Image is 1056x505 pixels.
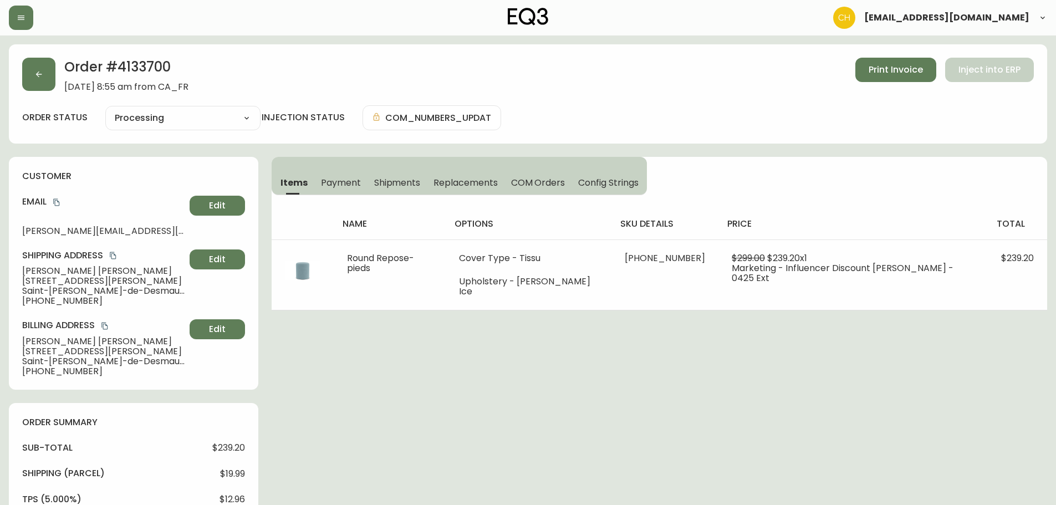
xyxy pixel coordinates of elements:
h4: sub-total [22,442,73,454]
span: [PHONE_NUMBER] [625,252,705,264]
h4: Email [22,196,185,208]
button: Edit [190,249,245,269]
h2: Order # 4133700 [64,58,188,82]
span: COM Orders [511,177,565,188]
span: [EMAIL_ADDRESS][DOMAIN_NAME] [864,13,1029,22]
span: $19.99 [220,469,245,479]
h4: Shipping ( Parcel ) [22,467,105,480]
span: [DATE] 8:55 am from CA_FR [64,82,188,92]
button: Edit [190,319,245,339]
button: copy [108,250,119,261]
span: Edit [209,323,226,335]
span: $239.20 [212,443,245,453]
h4: injection status [262,111,345,124]
span: Replacements [433,177,497,188]
h4: total [997,218,1038,230]
button: Print Invoice [855,58,936,82]
h4: name [343,218,436,230]
span: [PHONE_NUMBER] [22,366,185,376]
span: Marketing - Influencer Discount [PERSON_NAME] - 0425 Ext [732,262,953,284]
li: Cover Type - Tissu [459,253,599,263]
img: 30142-04-400-1-clzveyjlx0b660118o0qj2qv8.jpg [285,253,320,289]
h4: Shipping Address [22,249,185,262]
button: Edit [190,196,245,216]
span: [PHONE_NUMBER] [22,296,185,306]
span: $12.96 [220,494,245,504]
h4: Billing Address [22,319,185,331]
span: [PERSON_NAME] [PERSON_NAME] [22,336,185,346]
h4: order summary [22,416,245,429]
span: $239.20 x 1 [767,252,807,264]
span: Round Repose-pieds [347,252,414,274]
span: [STREET_ADDRESS][PERSON_NAME] [22,346,185,356]
h4: price [727,218,979,230]
span: Print Invoice [869,64,923,76]
span: Shipments [374,177,421,188]
span: Edit [209,253,226,266]
span: $239.20 [1001,252,1034,264]
span: $299.00 [732,252,765,264]
img: 6288462cea190ebb98a2c2f3c744dd7e [833,7,855,29]
span: Saint-[PERSON_NAME]-de-Desmaures , QC , G3A 2W3 , CA [22,286,185,296]
h4: sku details [620,218,710,230]
span: [PERSON_NAME] [PERSON_NAME] [22,266,185,276]
button: copy [51,197,62,208]
button: copy [99,320,110,331]
li: Upholstery - [PERSON_NAME] Ice [459,277,599,297]
span: Saint-[PERSON_NAME]-de-Desmaures , QC , G3A 2W3 , CA [22,356,185,366]
span: [PERSON_NAME][EMAIL_ADDRESS][PERSON_NAME][DOMAIN_NAME] [22,226,185,236]
img: logo [508,8,549,25]
span: Items [280,177,308,188]
span: [STREET_ADDRESS][PERSON_NAME] [22,276,185,286]
h4: customer [22,170,245,182]
span: Payment [321,177,361,188]
label: order status [22,111,88,124]
span: Config Strings [578,177,638,188]
span: Edit [209,200,226,212]
h4: options [455,218,603,230]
